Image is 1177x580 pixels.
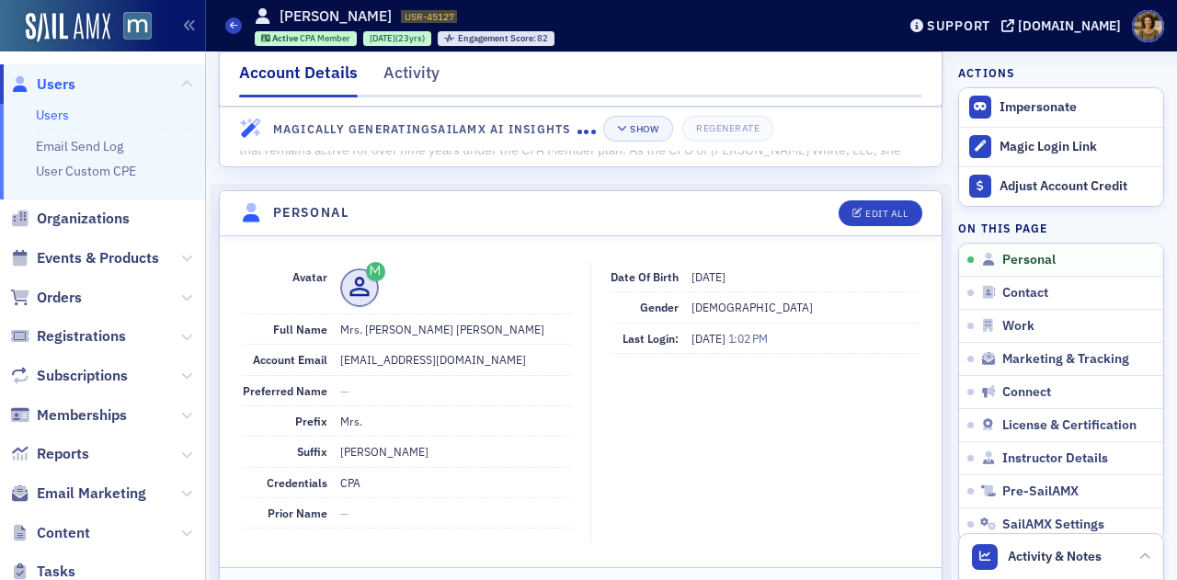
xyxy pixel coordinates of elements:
span: Avatar [292,269,327,284]
span: Credentials [267,475,327,490]
div: [DOMAIN_NAME] [1018,17,1121,34]
span: Orders [37,288,82,308]
button: [DOMAIN_NAME] [1001,19,1127,32]
span: [DATE] [370,32,395,44]
a: Users [10,74,75,95]
h4: On this page [958,220,1164,236]
div: 2002-09-06 00:00:00 [363,31,431,46]
span: Subscriptions [37,366,128,386]
span: Instructor Details [1002,450,1108,467]
h4: Actions [958,64,1015,81]
a: Email Send Log [36,138,123,154]
span: License & Certification [1002,417,1137,434]
div: Active: Active: CPA Member [255,31,358,46]
span: Pre-SailAMX [1002,483,1079,500]
span: Suffix [297,444,327,459]
div: Show [630,124,658,134]
span: Profile [1132,10,1164,42]
span: [DATE] [691,331,728,346]
h4: Magically Generating SailAMX AI Insights [273,120,577,137]
button: Show [603,116,672,142]
span: Engagement Score : [458,32,538,44]
span: Users [37,74,75,95]
a: Email Marketing [10,483,146,504]
span: Memberships [37,405,127,426]
span: 1:02 PM [728,331,768,346]
div: Adjust Account Credit [1000,178,1154,195]
a: Events & Products [10,248,159,268]
span: Connect [1002,384,1051,401]
div: Account Details [239,61,358,97]
span: Organizations [37,209,130,229]
span: CPA Member [300,32,350,44]
a: Active CPA Member [261,32,351,44]
span: Last Login: [623,331,679,346]
a: Adjust Account Credit [959,166,1163,206]
span: [DATE] [691,269,726,284]
span: SailAMX Settings [1002,517,1104,533]
div: Support [927,17,990,34]
div: Activity [383,61,440,95]
span: Prior Name [268,506,327,520]
button: Impersonate [1000,99,1077,116]
dd: [DEMOGRAPHIC_DATA] [691,292,919,322]
dd: [PERSON_NAME] [340,437,571,466]
span: Activity & Notes [1008,547,1102,566]
img: SailAMX [123,12,152,40]
span: Content [37,523,90,543]
span: — [340,506,349,520]
a: Content [10,523,90,543]
button: Edit All [839,200,921,226]
a: Orders [10,288,82,308]
dd: Mrs. [PERSON_NAME] [PERSON_NAME] [340,314,571,344]
span: Marketing & Tracking [1002,351,1129,368]
span: Reports [37,444,89,464]
a: Memberships [10,405,127,426]
a: Subscriptions [10,366,128,386]
button: Regenerate [682,116,773,142]
h1: [PERSON_NAME] [280,6,392,27]
img: SailAMX [26,13,110,42]
span: Events & Products [37,248,159,268]
a: Organizations [10,209,130,229]
dd: CPA [340,468,571,497]
span: Email Marketing [37,483,146,504]
span: — [340,383,349,398]
span: Active [272,32,300,44]
span: Personal [1002,252,1056,268]
a: Registrations [10,326,126,347]
span: Date of Birth [611,269,679,284]
span: Prefix [295,414,327,428]
span: USR-45127 [405,10,454,23]
span: Work [1002,318,1034,335]
h4: Personal [273,203,349,222]
a: Reports [10,444,89,464]
a: Users [36,107,69,123]
div: (23yrs) [370,32,425,44]
div: Edit All [865,209,908,219]
a: View Homepage [110,12,152,43]
div: Magic Login Link [1000,139,1154,155]
span: Full Name [273,322,327,336]
span: Gender [640,300,679,314]
button: Magic Login Link [959,127,1163,166]
div: 82 [458,34,549,44]
span: Account Email [253,352,327,367]
dd: [EMAIL_ADDRESS][DOMAIN_NAME] [340,345,571,374]
div: Engagement Score: 82 [438,31,554,46]
a: User Custom CPE [36,163,136,179]
span: Contact [1002,285,1048,301]
span: Registrations [37,326,126,347]
dd: Mrs. [340,406,571,436]
span: Preferred Name [243,383,327,398]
